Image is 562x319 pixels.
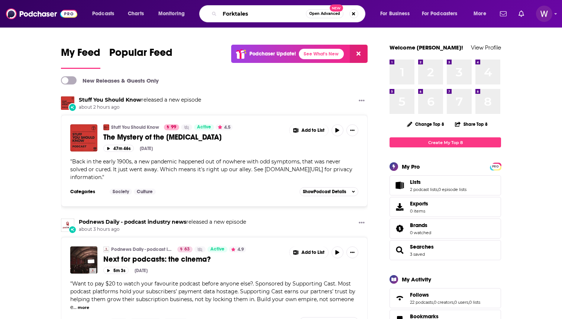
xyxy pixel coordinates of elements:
button: open menu [87,8,124,20]
a: 3 saved [410,252,425,257]
a: Stuff You Should Know [111,124,159,130]
button: 4.5 [216,124,233,130]
span: , [433,300,434,305]
a: Popular Feed [109,46,172,69]
a: Searches [392,245,407,255]
button: Share Top 8 [455,117,488,131]
span: Lists [390,175,501,195]
span: New [330,4,343,12]
img: Stuff You Should Know [61,96,74,110]
span: Exports [410,200,428,207]
span: Want to pay $20 to watch your favourite podcast before anyone else?. Sponsored by Supporting Cast... [70,280,355,310]
button: ShowPodcast Details [300,187,358,196]
span: Brands [410,222,427,229]
a: Lists [410,179,466,185]
img: The Mystery of the Sleepy Sickness [70,124,97,151]
span: Exports [392,202,407,212]
a: Create My Top 8 [390,137,501,147]
a: Exports [390,197,501,217]
button: Change Top 8 [403,119,449,129]
img: Next for podcasts: the cinema? [70,246,97,274]
span: , [453,300,454,305]
span: Brands [390,218,501,239]
a: 2 podcast lists [410,187,437,192]
span: Monitoring [158,9,185,19]
span: Popular Feed [109,46,172,63]
button: 5m 3s [103,267,129,274]
a: 0 watched [410,230,431,235]
a: 0 creators [434,300,453,305]
div: [DATE] [140,146,153,151]
h3: Categories [70,189,104,195]
a: See What's New [299,49,344,59]
span: 0 items [410,208,428,214]
a: 22 podcasts [410,300,433,305]
button: Show More Button [290,124,328,136]
a: Brands [410,222,431,229]
button: Open AdvancedNew [306,9,343,18]
button: open menu [417,8,468,20]
span: Lists [410,179,421,185]
span: Follows [410,291,429,298]
a: Active [207,246,227,252]
a: Podnews Daily - podcast industry news [79,218,186,225]
a: Stuff You Should Know [79,96,141,103]
span: 63 [184,246,190,253]
span: about 2 hours ago [79,104,201,111]
span: 99 [171,124,176,131]
button: open menu [468,8,495,20]
button: Show More Button [356,96,368,106]
button: open menu [153,8,194,20]
a: Show notifications dropdown [497,7,510,20]
a: 0 lists [469,300,480,305]
h3: released a new episode [79,218,246,226]
a: Searches [410,243,434,250]
div: New Episode [68,103,77,111]
p: Podchaser Update! [249,51,296,57]
button: 47m 46s [103,145,134,152]
div: My Pro [402,163,420,170]
img: Podnews Daily - podcast industry news [103,246,109,252]
span: Follows [390,288,501,308]
span: Show Podcast Details [303,189,346,194]
img: Podchaser - Follow, Share and Rate Podcasts [6,7,77,21]
a: Lists [392,180,407,191]
button: Show More Button [290,246,328,258]
img: Podnews Daily - podcast industry news [61,218,74,232]
a: Brands [392,223,407,234]
span: Next for podcasts: the cinema? [103,255,211,264]
div: Search podcasts, credits, & more... [206,5,372,22]
span: My Feed [61,46,100,63]
a: Welcome [PERSON_NAME]! [390,44,463,51]
button: Show More Button [356,218,368,228]
a: Charts [123,8,148,20]
span: " " [70,158,352,181]
a: Active [194,124,214,130]
button: 4.9 [229,246,246,252]
h3: released a new episode [79,96,201,103]
a: Follows [392,293,407,303]
a: Show notifications dropdown [516,7,527,20]
span: Searches [390,240,501,260]
div: New Episode [68,226,77,234]
a: PRO [491,163,500,169]
img: Stuff You Should Know [103,124,109,130]
input: Search podcasts, credits, & more... [220,8,306,20]
button: Show More Button [346,124,358,136]
span: ... [73,304,77,310]
span: Charts [128,9,144,19]
a: Culture [134,189,156,195]
span: For Business [380,9,410,19]
div: [DATE] [135,268,148,273]
button: open menu [375,8,419,20]
a: 63 [177,246,193,252]
span: Logged in as williammwhite [536,6,552,22]
img: User Profile [536,6,552,22]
